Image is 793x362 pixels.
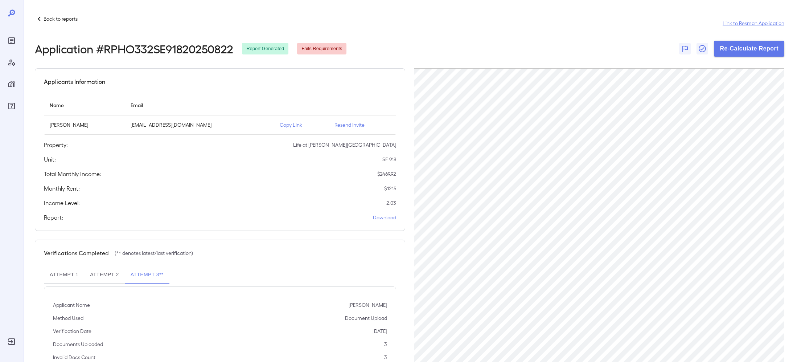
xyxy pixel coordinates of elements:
[44,95,396,135] table: simple table
[714,41,784,57] button: Re-Calculate Report
[50,121,119,129] p: [PERSON_NAME]
[373,328,387,335] p: [DATE]
[349,301,387,309] p: [PERSON_NAME]
[6,336,17,347] div: Log Out
[53,301,90,309] p: Applicant Name
[386,199,396,207] p: 2.03
[53,314,83,322] p: Method Used
[53,328,91,335] p: Verification Date
[125,95,274,115] th: Email
[384,354,387,361] p: 3
[345,314,387,322] p: Document Upload
[280,121,323,129] p: Copy Link
[84,266,124,284] button: Attempt 2
[44,213,63,222] h5: Report:
[125,266,169,284] button: Attempt 3**
[44,266,84,284] button: Attempt 1
[115,249,193,257] p: (** denotes latest/last verification)
[44,184,80,193] h5: Monthly Rent:
[44,95,125,115] th: Name
[44,249,109,257] h5: Verifications Completed
[373,214,396,221] a: Download
[44,141,68,149] h5: Property:
[297,45,346,52] span: Fails Requirements
[334,121,390,129] p: Resend Invite
[44,199,80,207] h5: Income Level:
[53,354,95,361] p: Invalid Docs Count
[53,341,103,348] p: Documents Uploaded
[382,156,396,163] p: SE-918
[679,43,691,54] button: Flag Report
[44,155,56,164] h5: Unit:
[384,185,396,192] p: $ 1215
[384,341,387,348] p: 3
[35,42,233,55] h2: Application # RPHO332SE91820250822
[131,121,268,129] p: [EMAIL_ADDRESS][DOMAIN_NAME]
[293,141,396,149] p: Life at [PERSON_NAME][GEOGRAPHIC_DATA]
[377,170,396,178] p: $ 2469.92
[44,170,101,178] h5: Total Monthly Income:
[6,57,17,68] div: Manage Users
[6,35,17,46] div: Reports
[44,15,78,23] p: Back to reports
[6,100,17,112] div: FAQ
[697,43,708,54] button: Close Report
[242,45,288,52] span: Report Generated
[44,77,105,86] h5: Applicants Information
[723,20,784,27] a: Link to Resman Application
[6,78,17,90] div: Manage Properties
